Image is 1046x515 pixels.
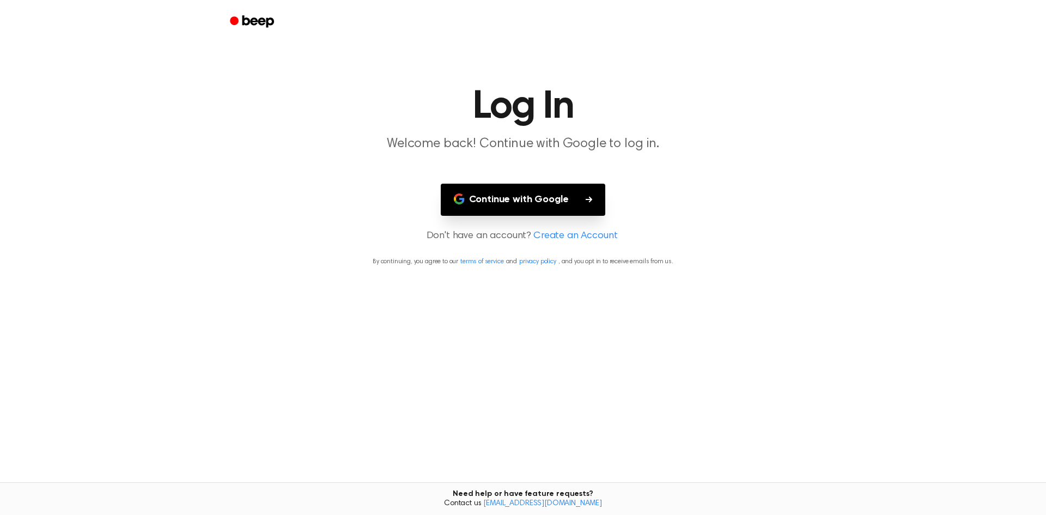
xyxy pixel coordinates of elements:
span: Contact us [7,499,1039,509]
p: Don't have an account? [13,229,1033,244]
a: terms of service [460,258,503,265]
p: Welcome back! Continue with Google to log in. [314,135,732,153]
a: Beep [222,11,284,33]
button: Continue with Google [441,184,606,216]
a: Create an Account [533,229,617,244]
a: privacy policy [519,258,556,265]
h1: Log In [244,87,802,126]
p: By continuing, you agree to our and , and you opt in to receive emails from us. [13,257,1033,266]
a: [EMAIL_ADDRESS][DOMAIN_NAME] [483,500,602,507]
